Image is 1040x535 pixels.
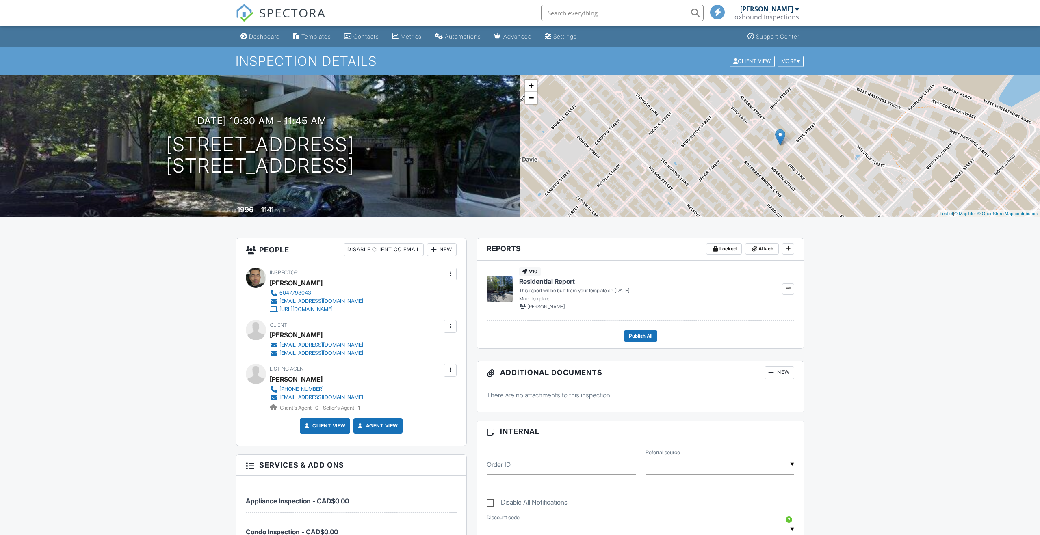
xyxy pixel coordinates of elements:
[236,4,253,22] img: The Best Home Inspection Software - Spectora
[756,33,799,40] div: Support Center
[553,33,577,40] div: Settings
[765,366,794,379] div: New
[270,393,363,401] a: [EMAIL_ADDRESS][DOMAIN_NAME]
[503,33,532,40] div: Advanced
[290,29,334,44] a: Templates
[270,341,363,349] a: [EMAIL_ADDRESS][DOMAIN_NAME]
[236,455,466,476] h3: Services & Add ons
[236,11,326,28] a: SPECTORA
[445,33,481,40] div: Automations
[270,322,287,328] span: Client
[270,270,298,276] span: Inspector
[279,290,311,296] div: 6047793043
[270,289,363,297] a: 6047793043
[270,349,363,357] a: [EMAIL_ADDRESS][DOMAIN_NAME]
[270,366,307,372] span: Listing Agent
[477,421,804,442] h3: Internal
[353,33,379,40] div: Contacts
[358,405,360,411] strong: 1
[280,405,320,411] span: Client's Agent -
[236,238,466,261] h3: People
[246,497,349,505] span: Appliance Inspection - CAD$0.00
[279,298,363,304] div: [EMAIL_ADDRESS][DOMAIN_NAME]
[940,211,953,216] a: Leaflet
[729,58,777,64] a: Client View
[740,5,793,13] div: [PERSON_NAME]
[487,514,520,521] label: Discount code
[487,460,511,469] label: Order ID
[227,207,236,214] span: Built
[491,29,535,44] a: Advanced
[646,449,680,456] label: Referral source
[261,205,274,214] div: 1141
[542,29,580,44] a: Settings
[270,385,363,393] a: [PHONE_NUMBER]
[246,482,457,512] li: Service: Appliance Inspection
[270,297,363,305] a: [EMAIL_ADDRESS][DOMAIN_NAME]
[778,56,804,67] div: More
[744,29,803,44] a: Support Center
[270,305,363,313] a: [URL][DOMAIN_NAME]
[487,498,568,509] label: Disable All Notifications
[730,56,775,67] div: Client View
[731,13,799,21] div: Foxhound Inspections
[938,210,1040,217] div: |
[344,243,424,256] div: Disable Client CC Email
[279,394,363,401] div: [EMAIL_ADDRESS][DOMAIN_NAME]
[270,329,323,341] div: [PERSON_NAME]
[301,33,331,40] div: Templates
[237,29,283,44] a: Dashboard
[249,33,280,40] div: Dashboard
[270,277,323,289] div: [PERSON_NAME]
[279,386,324,393] div: [PHONE_NUMBER]
[279,350,363,356] div: [EMAIL_ADDRESS][DOMAIN_NAME]
[341,29,382,44] a: Contacts
[431,29,484,44] a: Automations (Basic)
[279,342,363,348] div: [EMAIL_ADDRESS][DOMAIN_NAME]
[323,405,360,411] span: Seller's Agent -
[977,211,1038,216] a: © OpenStreetMap contributors
[487,390,794,399] p: There are no attachments to this inspection.
[303,422,346,430] a: Client View
[259,4,326,21] span: SPECTORA
[237,205,253,214] div: 1996
[279,306,333,313] div: [URL][DOMAIN_NAME]
[389,29,425,44] a: Metrics
[166,134,354,177] h1: [STREET_ADDRESS] [STREET_ADDRESS]
[427,243,457,256] div: New
[541,5,704,21] input: Search everything...
[270,373,323,385] a: [PERSON_NAME]
[525,80,537,92] a: Zoom in
[315,405,318,411] strong: 0
[477,361,804,384] h3: Additional Documents
[275,207,286,214] span: sq. ft.
[954,211,976,216] a: © MapTiler
[194,115,327,126] h3: [DATE] 10:30 am - 11:45 am
[236,54,804,68] h1: Inspection Details
[401,33,422,40] div: Metrics
[525,92,537,104] a: Zoom out
[356,422,398,430] a: Agent View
